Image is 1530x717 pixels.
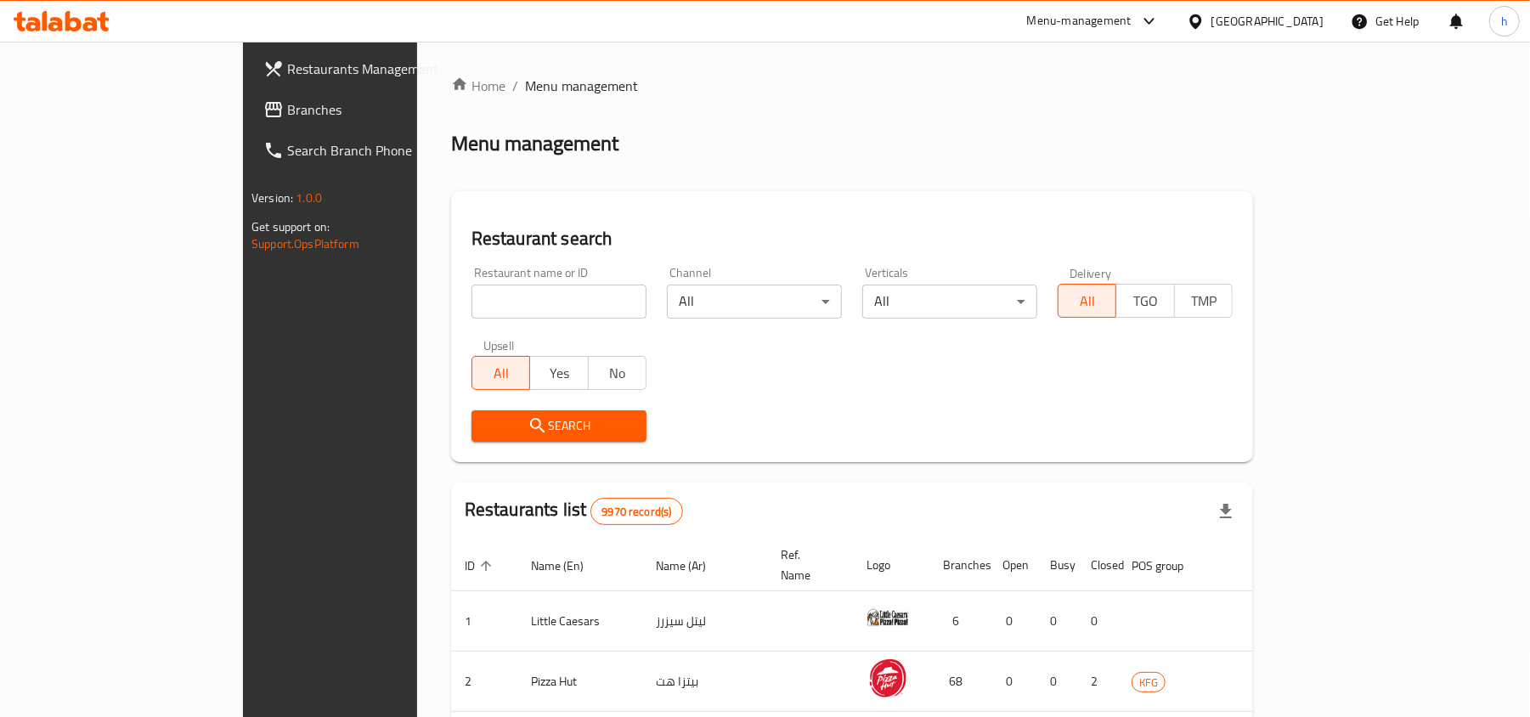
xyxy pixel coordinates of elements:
td: 6 [929,591,989,652]
span: Yes [537,361,581,386]
h2: Menu management [451,130,618,157]
div: Export file [1205,491,1246,532]
span: TGO [1123,289,1167,313]
td: ليتل سيزرز [642,591,767,652]
span: All [479,361,523,386]
th: Busy [1036,539,1077,591]
td: 0 [1077,591,1118,652]
div: Total records count [590,498,682,525]
button: No [588,356,646,390]
label: Upsell [483,339,515,351]
span: No [596,361,640,386]
li: / [512,76,518,96]
button: Search [471,410,646,442]
td: 68 [929,652,989,712]
span: Ref. Name [781,545,833,585]
div: Menu-management [1027,11,1132,31]
span: Branches [287,99,485,120]
td: 0 [989,591,1036,652]
span: Search Branch Phone [287,140,485,161]
th: Logo [853,539,929,591]
button: All [471,356,530,390]
th: Open [989,539,1036,591]
span: 9970 record(s) [591,504,681,520]
td: Little Caesars [517,591,642,652]
span: All [1065,289,1109,313]
td: Pizza Hut [517,652,642,712]
button: Yes [529,356,588,390]
span: Name (En) [531,556,606,576]
span: Version: [251,187,293,209]
button: All [1058,284,1116,318]
button: TMP [1174,284,1233,318]
div: [GEOGRAPHIC_DATA] [1211,12,1324,31]
h2: Restaurant search [471,226,1233,251]
td: 2 [1077,652,1118,712]
span: 1.0.0 [296,187,322,209]
span: Menu management [525,76,638,96]
a: Restaurants Management [250,48,499,89]
td: بيتزا هت [642,652,767,712]
button: TGO [1115,284,1174,318]
span: POS group [1132,556,1205,576]
div: All [862,285,1037,319]
a: Branches [250,89,499,130]
img: Little Caesars [867,596,909,639]
td: 0 [1036,652,1077,712]
span: h [1501,12,1508,31]
th: Branches [929,539,989,591]
label: Delivery [1070,267,1112,279]
span: Name (Ar) [656,556,728,576]
img: Pizza Hut [867,657,909,699]
span: KFG [1132,673,1165,692]
span: Get support on: [251,216,330,238]
td: 0 [1036,591,1077,652]
nav: breadcrumb [451,76,1253,96]
a: Support.OpsPlatform [251,233,359,255]
span: Restaurants Management [287,59,485,79]
a: Search Branch Phone [250,130,499,171]
td: 0 [989,652,1036,712]
input: Search for restaurant name or ID.. [471,285,646,319]
span: TMP [1182,289,1226,313]
th: Closed [1077,539,1118,591]
div: All [667,285,842,319]
span: ID [465,556,497,576]
span: Search [485,415,633,437]
h2: Restaurants list [465,497,683,525]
